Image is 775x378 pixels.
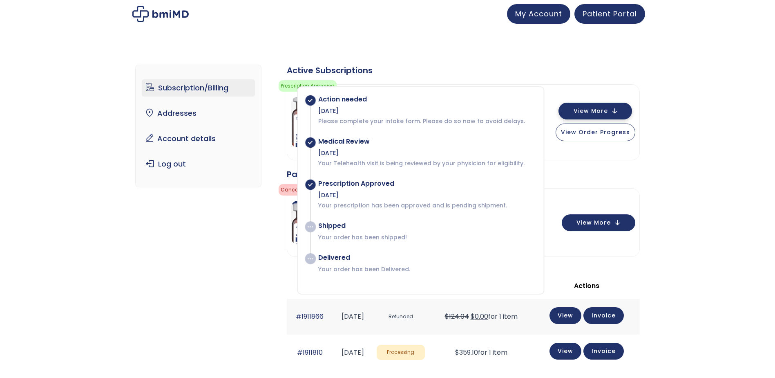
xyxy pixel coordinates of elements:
button: View Order Progress [556,124,635,141]
p: Your order has been shipped! [318,233,535,241]
span: cancelled [279,184,309,196]
p: Your prescription has been approved and is pending shipment. [318,201,535,209]
div: Shipped [318,222,535,230]
nav: Account pages [135,65,261,187]
time: [DATE] [342,348,364,357]
div: Action needed [318,95,535,103]
span: $ [471,312,475,321]
button: View More [558,103,632,119]
span: My Account [515,9,562,19]
div: Active Subscriptions [287,65,640,76]
div: [DATE] [318,107,535,115]
a: Patient Portal [574,4,645,24]
del: $124.04 [445,312,469,321]
span: Patient Portal [583,9,637,19]
a: #1911810 [297,348,323,357]
p: Please complete your intake form. Please do so now to avoid delays. [318,117,535,125]
a: View [549,343,581,360]
a: Addresses [142,105,255,122]
div: [DATE] [318,191,535,199]
div: Medical Review [318,137,535,146]
div: Delivered [318,254,535,262]
a: My Account [507,4,570,24]
p: Your Telehealth visit is being reviewed by your physician for eligibility. [318,159,535,167]
span: 0.00 [471,312,488,321]
a: Subscription/Billing [142,79,255,97]
span: $ [455,348,459,357]
img: MIC + B12 Monthly Plan [291,201,324,245]
div: [DATE] [318,149,535,157]
a: Invoice [583,307,624,324]
a: View [549,307,581,324]
img: My account [132,6,189,22]
td: for 1 item [429,335,533,370]
span: 359.10 [455,348,478,357]
p: Your order has been Delivered. [318,265,535,273]
span: Actions [574,281,599,290]
span: Refunded [377,309,425,324]
div: Prescription Approved [318,180,535,188]
a: Account details [142,130,255,147]
a: Invoice [583,343,624,360]
span: View More [576,220,611,225]
span: Prescription Approved [279,80,337,92]
time: [DATE] [342,312,364,321]
img: Sermorelin 3 Month Plan [291,97,324,148]
span: View Order Progress [561,128,630,136]
div: Paused Subscriptions [287,169,640,180]
a: Log out [142,155,255,173]
span: View More [574,108,608,114]
td: for 1 item [429,299,533,335]
button: View More [562,214,635,231]
span: Processing [377,345,425,360]
a: #1911866 [296,312,324,321]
